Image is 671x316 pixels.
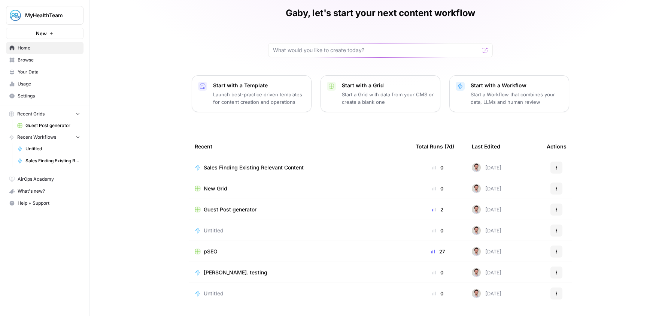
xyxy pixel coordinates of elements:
img: tdmuw9wfe40fkwq84phcceuazoww [472,163,481,172]
a: Browse [6,54,84,66]
p: Launch best-practice driven templates for content creation and operations [213,91,305,106]
a: Your Data [6,66,84,78]
a: Sales Finding Existing Relevant Content [14,155,84,167]
span: Sales Finding Existing Relevant Content [25,157,80,164]
span: pSEO [204,248,218,255]
span: Recent Workflows [17,134,56,141]
span: Usage [18,81,80,87]
button: Start with a TemplateLaunch best-practice driven templates for content creation and operations [192,75,312,112]
button: Help + Support [6,197,84,209]
button: New [6,28,84,39]
a: Untitled [14,143,84,155]
a: Sales Finding Existing Relevant Content [195,164,404,171]
div: [DATE] [472,205,501,214]
img: tdmuw9wfe40fkwq84phcceuazoww [472,247,481,256]
span: Browse [18,57,80,63]
span: New Grid [204,185,227,192]
div: Recent [195,136,404,157]
p: Start a Workflow that combines your data, LLMs and human review [471,91,563,106]
img: tdmuw9wfe40fkwq84phcceuazoww [472,205,481,214]
div: [DATE] [472,268,501,277]
a: AirOps Academy [6,173,84,185]
a: Home [6,42,84,54]
div: 0 [416,164,460,171]
button: Start with a WorkflowStart a Workflow that combines your data, LLMs and human review [449,75,569,112]
div: 27 [416,248,460,255]
div: 0 [416,185,460,192]
span: Home [18,45,80,51]
div: 0 [416,290,460,297]
input: What would you like to create today? [273,46,479,54]
span: [PERSON_NAME]. testing [204,269,267,276]
span: Your Data [18,69,80,75]
img: MyHealthTeam Logo [9,9,22,22]
span: New [36,30,47,37]
span: Untitled [204,290,224,297]
div: [DATE] [472,184,501,193]
img: tdmuw9wfe40fkwq84phcceuazoww [472,226,481,235]
button: Recent Workflows [6,132,84,143]
img: tdmuw9wfe40fkwq84phcceuazoww [472,268,481,277]
div: 0 [416,269,460,276]
div: Total Runs (7d) [416,136,454,157]
a: Untitled [195,290,404,297]
button: Recent Grids [6,108,84,120]
img: tdmuw9wfe40fkwq84phcceuazoww [472,184,481,193]
div: 0 [416,227,460,234]
span: Recent Grids [17,111,45,117]
button: Start with a GridStart a Grid with data from your CMS or create a blank one [321,75,440,112]
span: Untitled [204,227,224,234]
p: Start with a Grid [342,82,434,89]
img: tdmuw9wfe40fkwq84phcceuazoww [472,289,481,298]
div: Actions [547,136,567,157]
span: Sales Finding Existing Relevant Content [204,164,304,171]
div: [DATE] [472,247,501,256]
div: Last Edited [472,136,500,157]
span: MyHealthTeam [25,12,70,19]
a: Guest Post generator [14,120,84,132]
div: 2 [416,206,460,213]
div: What's new? [6,186,83,197]
a: Settings [6,90,84,102]
a: [PERSON_NAME]. testing [195,269,404,276]
button: What's new? [6,185,84,197]
p: Start a Grid with data from your CMS or create a blank one [342,91,434,106]
div: [DATE] [472,163,501,172]
a: Untitled [195,227,404,234]
h1: Gaby, let's start your next content workflow [286,7,475,19]
a: pSEO [195,248,404,255]
span: Guest Post generator [25,122,80,129]
p: Start with a Workflow [471,82,563,89]
div: [DATE] [472,289,501,298]
span: AirOps Academy [18,176,80,183]
span: Settings [18,93,80,99]
div: [DATE] [472,226,501,235]
span: Guest Post generator [204,206,256,213]
p: Start with a Template [213,82,305,89]
button: Workspace: MyHealthTeam [6,6,84,25]
a: New Grid [195,185,404,192]
a: Guest Post generator [195,206,404,213]
span: Untitled [25,145,80,152]
a: Usage [6,78,84,90]
span: Help + Support [18,200,80,207]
